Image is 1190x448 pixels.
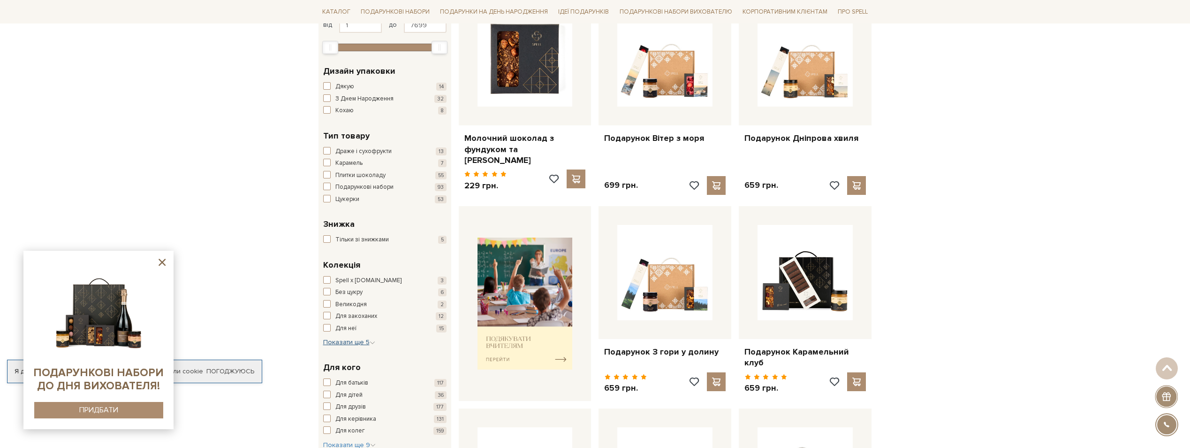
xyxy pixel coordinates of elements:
[323,312,447,321] button: Для закоханих 12
[323,391,447,400] button: Для дітей 36
[339,17,382,33] input: Ціна
[436,5,552,19] a: Подарунки на День народження
[335,276,402,286] span: Spell x [DOMAIN_NAME]
[436,147,447,155] span: 13
[434,415,447,423] span: 131
[604,347,726,357] a: Подарунок З гори у долину
[323,82,447,92] button: Дякую 14
[464,133,586,166] a: Молочний шоколад з фундуком та [PERSON_NAME]
[435,391,447,399] span: 36
[323,288,447,297] button: Без цукру 6
[436,312,447,320] span: 12
[389,21,397,29] span: до
[335,82,354,92] span: Дякую
[160,367,203,375] a: файли cookie
[323,300,447,309] button: Великодня 2
[464,180,507,191] p: 229 грн.
[604,180,638,191] p: 699 грн.
[739,4,831,20] a: Корпоративним клієнтам
[604,383,647,394] p: 659 грн.
[323,235,447,245] button: Тільки зі знижками 5
[335,324,356,333] span: Для неї
[323,338,375,347] button: Показати ще 5
[323,218,355,231] span: Знижка
[323,324,447,333] button: Для неї 15
[434,95,447,103] span: 32
[335,426,365,436] span: Для колег
[335,195,359,204] span: Цукерки
[323,276,447,286] button: Spell x [DOMAIN_NAME] 3
[335,415,376,424] span: Для керівника
[604,133,726,144] a: Подарунок Вітер з моря
[438,301,447,309] span: 2
[434,379,447,387] span: 117
[438,277,447,285] span: 3
[335,300,367,309] span: Великодня
[616,4,736,20] a: Подарункові набори вихователю
[438,288,447,296] span: 6
[323,183,447,192] button: Подарункові набори 93
[323,94,447,104] button: З Днем Народження 32
[404,17,447,33] input: Ціна
[335,159,363,168] span: Карамель
[433,427,447,435] span: 159
[432,41,447,54] div: Max
[335,391,363,400] span: Для дітей
[335,183,394,192] span: Подарункові набори
[433,403,447,411] span: 177
[357,5,433,19] a: Подарункові набори
[8,367,262,376] div: Я дозволяю [DOMAIN_NAME] використовувати
[206,367,254,376] a: Погоджуюсь
[323,106,447,116] button: Кохаю 8
[335,378,368,388] span: Для батьків
[478,238,573,370] img: banner
[335,312,377,321] span: Для закоханих
[435,183,447,191] span: 93
[323,21,332,29] span: від
[435,171,447,179] span: 55
[744,180,778,191] p: 659 грн.
[438,236,447,244] span: 5
[744,133,866,144] a: Подарунок Дніпрова хвиля
[323,402,447,412] button: Для друзів 177
[438,107,447,115] span: 8
[323,195,447,204] button: Цукерки 53
[554,5,613,19] a: Ідеї подарунків
[335,402,366,412] span: Для друзів
[323,147,447,156] button: Драже і сухофрукти 13
[435,195,447,203] span: 53
[335,171,386,180] span: Плитки шоколаду
[323,361,361,374] span: Для кого
[438,159,447,167] span: 7
[436,83,447,91] span: 14
[834,5,872,19] a: Про Spell
[335,147,392,156] span: Драже і сухофрукти
[323,130,370,142] span: Тип товару
[318,5,354,19] a: Каталог
[323,65,395,77] span: Дизайн упаковки
[323,415,447,424] button: Для керівника 131
[335,106,354,116] span: Кохаю
[335,94,394,104] span: З Днем Народження
[323,159,447,168] button: Карамель 7
[323,338,375,346] span: Показати ще 5
[335,288,363,297] span: Без цукру
[322,41,338,54] div: Min
[323,259,360,271] span: Колекція
[335,235,389,245] span: Тільки зі знижками
[744,347,866,369] a: Подарунок Карамельний клуб
[323,378,447,388] button: Для батьків 117
[323,426,447,436] button: Для колег 159
[436,324,447,332] span: 15
[323,171,447,180] button: Плитки шоколаду 55
[744,383,787,394] p: 659 грн.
